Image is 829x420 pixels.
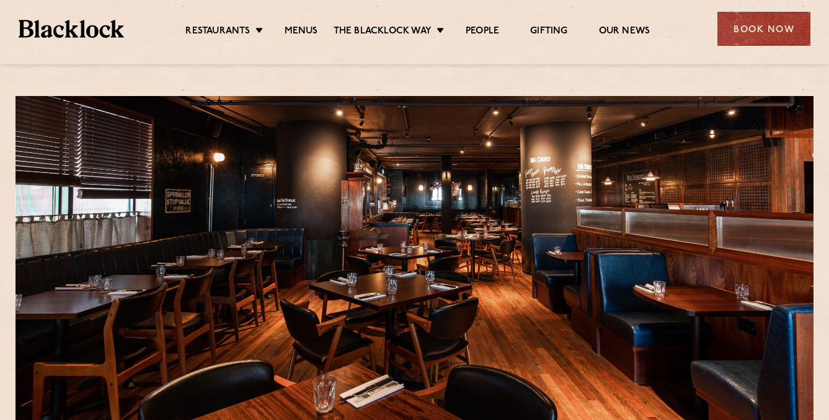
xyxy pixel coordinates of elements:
a: Gifting [530,25,567,39]
a: The Blacklock Way [334,25,432,39]
a: Our News [599,25,650,39]
a: Restaurants [185,25,250,39]
a: People [466,25,499,39]
a: Menus [285,25,318,39]
img: BL_Textured_Logo-footer-cropped.svg [19,20,124,38]
div: Book Now [717,12,810,46]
